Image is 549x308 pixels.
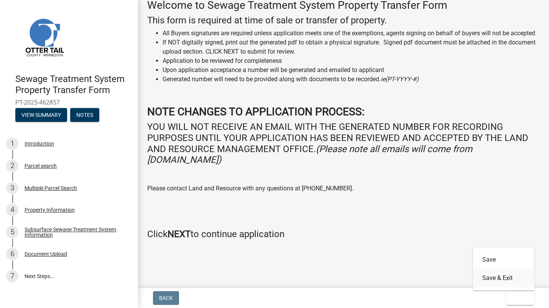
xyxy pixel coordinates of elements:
[6,270,18,282] div: 7
[25,141,54,146] div: Introduction
[6,248,18,260] div: 6
[25,163,57,169] div: Parcel search
[15,74,132,96] h4: Sewage Treatment System Property Transfer Form
[25,227,126,238] div: Subsurface Sewage Treatment System Information
[168,229,191,239] strong: NEXT
[473,247,534,290] div: Exit
[147,15,540,26] h4: This form is required at time of sale or transfer of property.
[70,112,99,118] wm-modal-confirm: Notes
[506,291,534,305] button: Exit
[147,144,472,165] i: (Please note all emails will come from [DOMAIN_NAME])
[15,108,67,122] button: View Summary
[15,8,73,66] img: Otter Tail County, Minnesota
[6,204,18,216] div: 4
[25,185,77,191] div: Multiple Parcel Search
[381,75,419,83] i: ie(PT-YYYY-#)
[15,112,67,118] wm-modal-confirm: Summary
[163,75,540,84] li: Generated number will need to be provided along with documents to be recorded.
[473,269,534,287] button: Save & Exit
[163,66,540,75] li: Upon application acceptance a number will be generated and emailed to applicant
[147,184,540,193] p: Please contact Land and Resource with any questions at [PHONE_NUMBER].
[163,29,540,38] li: All Buyers signatures are required unless application meets one of the exemptions, agents signing...
[70,108,99,122] button: Notes
[163,38,540,56] li: If NOT digitally signed, print out the generated pdf to obtain a physical signature. Signed pdf d...
[159,295,173,301] span: Back
[153,291,179,305] button: Back
[147,105,365,118] strong: NOTE CHANGES TO APPLICATION PROCESS:
[163,56,540,66] li: Application to be reviewed for completeness
[25,207,75,213] div: Property Information
[473,251,534,269] button: Save
[25,251,67,257] div: Document Upload
[512,295,523,301] span: Exit
[147,229,540,240] h4: Click to continue application
[6,182,18,194] div: 3
[6,138,18,150] div: 1
[6,160,18,172] div: 2
[6,226,18,238] div: 5
[15,99,123,106] span: PT-2025-462857
[147,121,540,165] h4: YOU WILL NOT RECEIVE AN EMAIL WITH THE GENERATED NUMBER FOR RECORDING PURPOSES UNTIL YOUR APPLICA...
